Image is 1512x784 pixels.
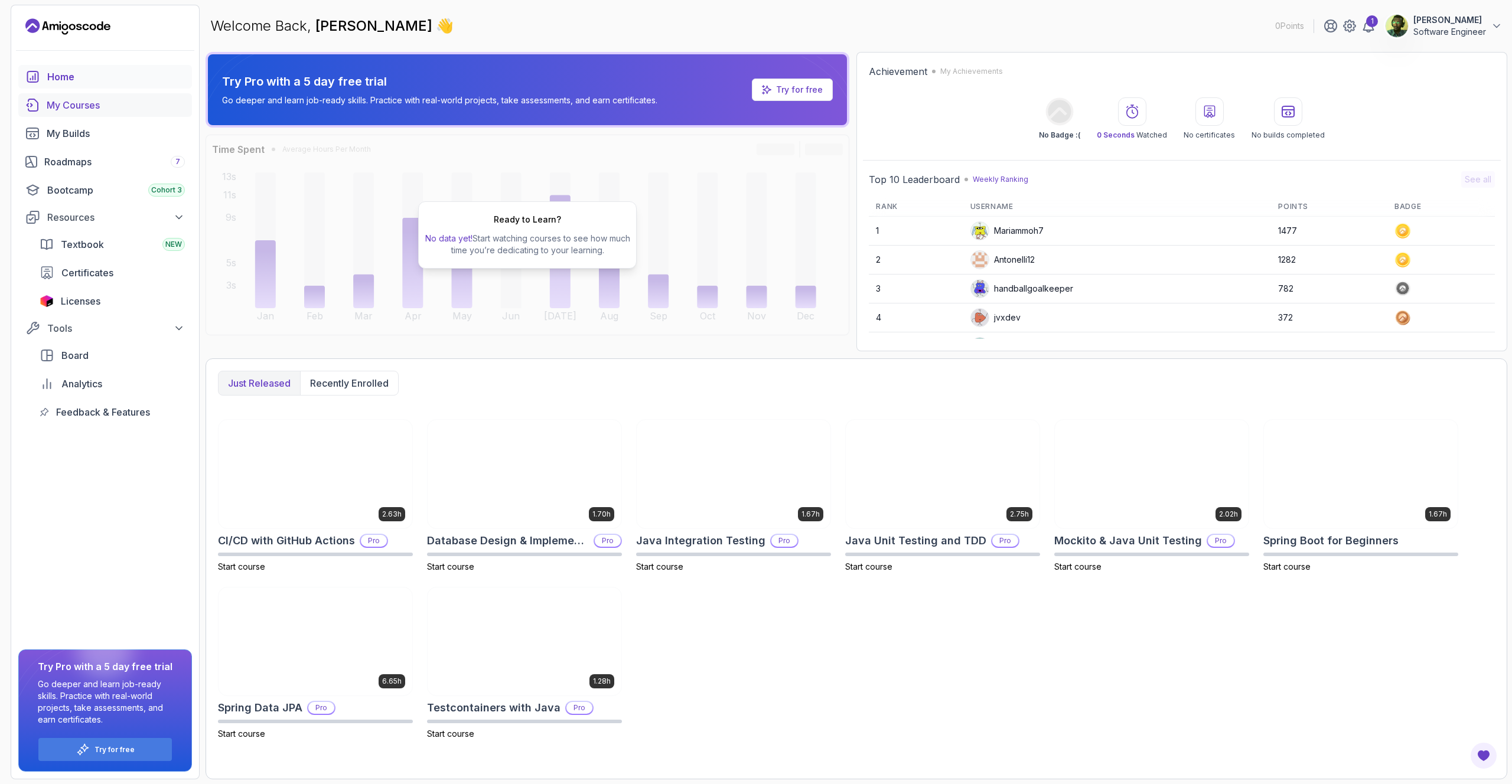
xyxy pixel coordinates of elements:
div: Resources [47,210,185,224]
span: Start course [218,729,265,739]
p: 2.63h [382,509,402,519]
p: Try Pro with a 5 day free trial [222,73,657,90]
div: jvxdev [970,308,1021,327]
td: 265 [1271,332,1387,361]
p: No Badge :( [1039,130,1080,140]
td: 1282 [1271,246,1387,275]
p: 2.02h [1219,509,1238,519]
button: Just released [219,371,300,395]
p: Software Engineer [1413,26,1486,38]
h2: Spring Boot for Beginners [1263,533,1399,549]
p: 6.65h [382,677,402,686]
p: Pro [771,535,797,547]
div: My Courses [47,98,185,112]
span: Licenses [61,294,100,308]
div: handballgoalkeeper [970,279,1073,298]
p: 1.28h [593,677,611,686]
p: Just released [228,376,291,390]
a: certificates [32,261,192,285]
img: CI/CD with GitHub Actions card [219,420,412,528]
div: Mariammoh7 [970,221,1044,240]
td: 2 [869,246,963,275]
a: Try for free [776,84,823,96]
a: roadmaps [18,150,192,174]
h2: Achievement [869,64,927,79]
p: 0 Points [1275,20,1304,32]
span: Start course [636,561,683,571]
a: feedback [32,400,192,424]
span: Start course [427,561,474,571]
img: Spring Boot for Beginners card [1264,420,1458,528]
p: Welcome Back, [210,17,454,35]
td: 1 [869,217,963,246]
p: 1.67h [801,509,820,519]
div: Rionass [970,337,1024,356]
img: user profile image [971,338,989,355]
p: Pro [361,535,387,547]
button: Recently enrolled [300,371,398,395]
img: Database Design & Implementation card [428,420,621,528]
div: Home [47,70,185,84]
img: jetbrains icon [40,295,54,307]
a: Java Unit Testing and TDD card2.75hJava Unit Testing and TDDProStart course [845,419,1040,573]
img: Spring Data JPA card [219,587,412,696]
p: Pro [1208,535,1234,547]
a: analytics [32,372,192,396]
button: Open Feedback Button [1469,741,1498,770]
td: 372 [1271,303,1387,332]
button: Try for free [38,737,172,762]
h2: Top 10 Leaderboard [869,172,960,187]
a: CI/CD with GitHub Actions card2.63hCI/CD with GitHub ActionsProStart course [218,419,413,573]
div: Bootcamp [47,183,185,197]
p: No builds completed [1252,130,1325,140]
th: Points [1271,197,1387,217]
span: [PERSON_NAME] [315,17,436,34]
h2: CI/CD with GitHub Actions [218,533,355,549]
a: Database Design & Implementation card1.70hDatabase Design & ImplementationProStart course [427,419,622,573]
p: Watched [1097,130,1167,140]
td: 1477 [1271,217,1387,246]
p: No certificates [1184,130,1235,140]
span: Start course [427,729,474,739]
p: Pro [595,535,621,547]
div: 1 [1366,15,1378,27]
p: Recently enrolled [310,376,389,390]
span: NEW [165,240,182,249]
p: Pro [992,535,1018,547]
span: Analytics [61,377,102,391]
th: Badge [1387,197,1495,217]
a: Spring Boot for Beginners card1.67hSpring Boot for BeginnersStart course [1263,419,1458,573]
img: default monster avatar [971,222,989,240]
span: Cohort 3 [151,185,182,195]
p: Pro [308,702,334,714]
p: 1.70h [592,509,611,519]
h2: Database Design & Implementation [427,533,589,549]
p: 1.67h [1429,509,1447,519]
span: Certificates [61,266,113,280]
a: builds [18,122,192,145]
span: Textbook [61,237,104,251]
p: Weekly Ranking [973,175,1028,184]
span: Start course [218,561,265,571]
img: default monster avatar [971,280,989,298]
th: Rank [869,197,963,217]
p: Go deeper and learn job-ready skills. Practice with real-world projects, take assessments, and ea... [222,94,657,106]
a: licenses [32,289,192,313]
span: No data yet! [425,233,472,243]
button: Resources [18,207,192,228]
h2: Spring Data JPA [218,700,302,716]
img: Testcontainers with Java card [428,587,621,696]
a: Java Integration Testing card1.67hJava Integration TestingProStart course [636,419,831,573]
td: 5 [869,332,963,361]
h2: Ready to Learn? [494,214,561,226]
a: bootcamp [18,178,192,202]
p: [PERSON_NAME] [1413,14,1486,26]
a: Landing page [25,17,110,36]
span: Board [61,348,89,362]
td: 782 [1271,275,1387,303]
span: 👋 [436,17,454,35]
h2: Testcontainers with Java [427,700,561,716]
h2: Java Integration Testing [636,533,765,549]
img: user profile image [971,251,989,269]
a: courses [18,93,192,117]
